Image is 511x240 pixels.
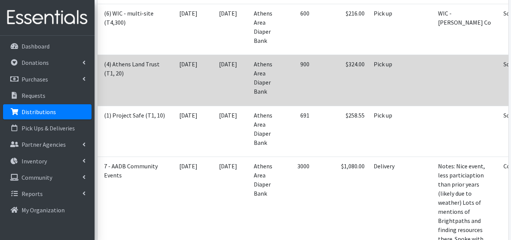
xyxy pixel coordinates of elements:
td: Athens Area Diaper Bank [249,55,285,106]
a: Distributions [3,104,92,119]
td: [DATE] [169,106,207,157]
p: Pick Ups & Deliveries [22,124,75,132]
td: Pick up [369,106,401,157]
td: [DATE] [207,4,249,55]
a: Inventory [3,154,92,169]
td: (4) Athens Land Trust (T1, 20) [99,55,169,106]
a: Reports [3,186,92,201]
a: Purchases [3,72,92,87]
a: Partner Agencies [3,137,92,152]
p: Donations [22,59,49,66]
p: Partner Agencies [22,141,66,148]
td: (1) Project Safe (T1, 10) [99,106,169,157]
p: Reports [22,190,43,198]
img: HumanEssentials [3,5,92,30]
td: [DATE] [207,106,249,157]
p: Dashboard [22,42,50,50]
a: Pick Ups & Deliveries [3,121,92,136]
td: Pick up [369,55,401,106]
td: 691 [285,106,314,157]
td: $216.00 [314,4,369,55]
p: My Organization [22,206,65,214]
td: 900 [285,55,314,106]
td: $258.55 [314,106,369,157]
td: [DATE] [169,4,207,55]
a: Donations [3,55,92,70]
td: Athens Area Diaper Bank [249,106,285,157]
td: Pick up [369,4,401,55]
td: Athens Area Diaper Bank [249,4,285,55]
a: My Organization [3,202,92,218]
a: Dashboard [3,39,92,54]
a: Requests [3,88,92,103]
p: Distributions [22,108,56,116]
td: [DATE] [169,55,207,106]
td: (6) WIC - multi-site (T4,300) [99,4,169,55]
td: $324.00 [314,55,369,106]
td: WIC - [PERSON_NAME] Co [433,4,499,55]
a: Community [3,170,92,185]
p: Requests [22,92,45,99]
p: Community [22,174,52,181]
p: Purchases [22,75,48,83]
p: Inventory [22,157,47,165]
td: 600 [285,4,314,55]
td: [DATE] [207,55,249,106]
